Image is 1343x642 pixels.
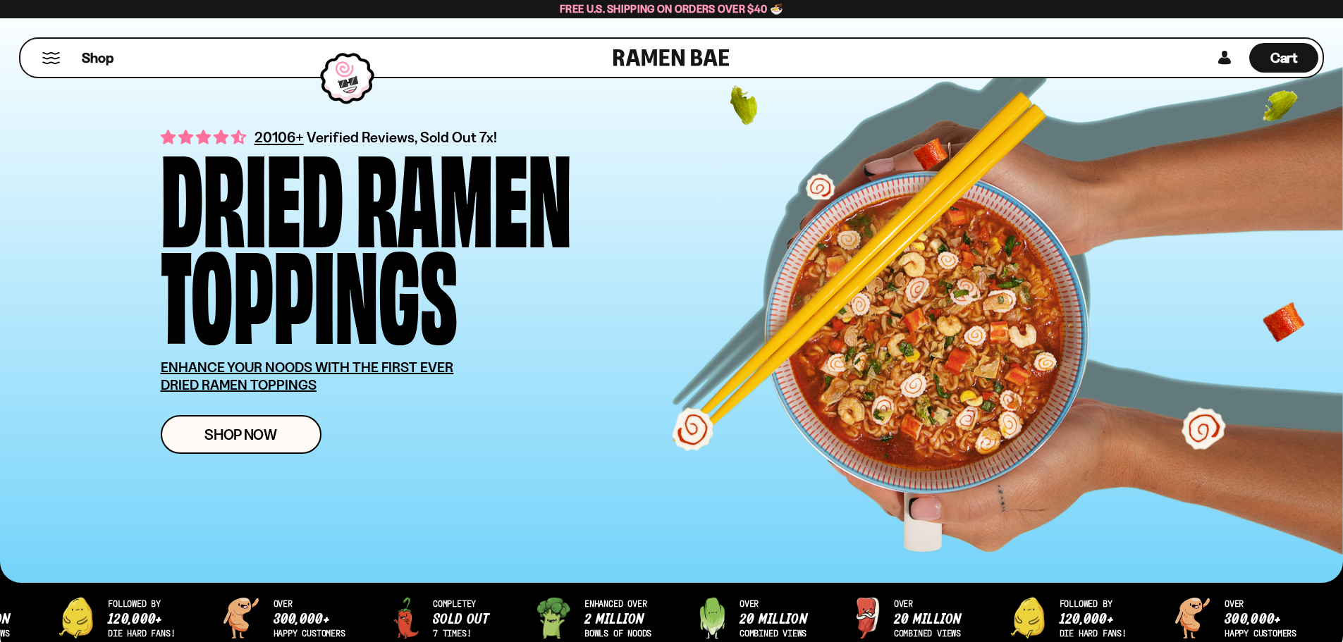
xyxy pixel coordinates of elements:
[82,49,114,68] span: Shop
[1249,39,1318,77] a: Cart
[42,52,61,64] button: Mobile Menu Trigger
[161,359,454,393] u: ENHANCE YOUR NOODS WITH THE FIRST EVER DRIED RAMEN TOPPINGS
[82,43,114,73] a: Shop
[161,144,343,241] div: Dried
[560,2,783,16] span: Free U.S. Shipping on Orders over $40 🍜
[161,415,321,454] a: Shop Now
[161,241,458,338] div: Toppings
[356,144,572,241] div: Ramen
[1270,49,1298,66] span: Cart
[204,427,277,442] span: Shop Now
